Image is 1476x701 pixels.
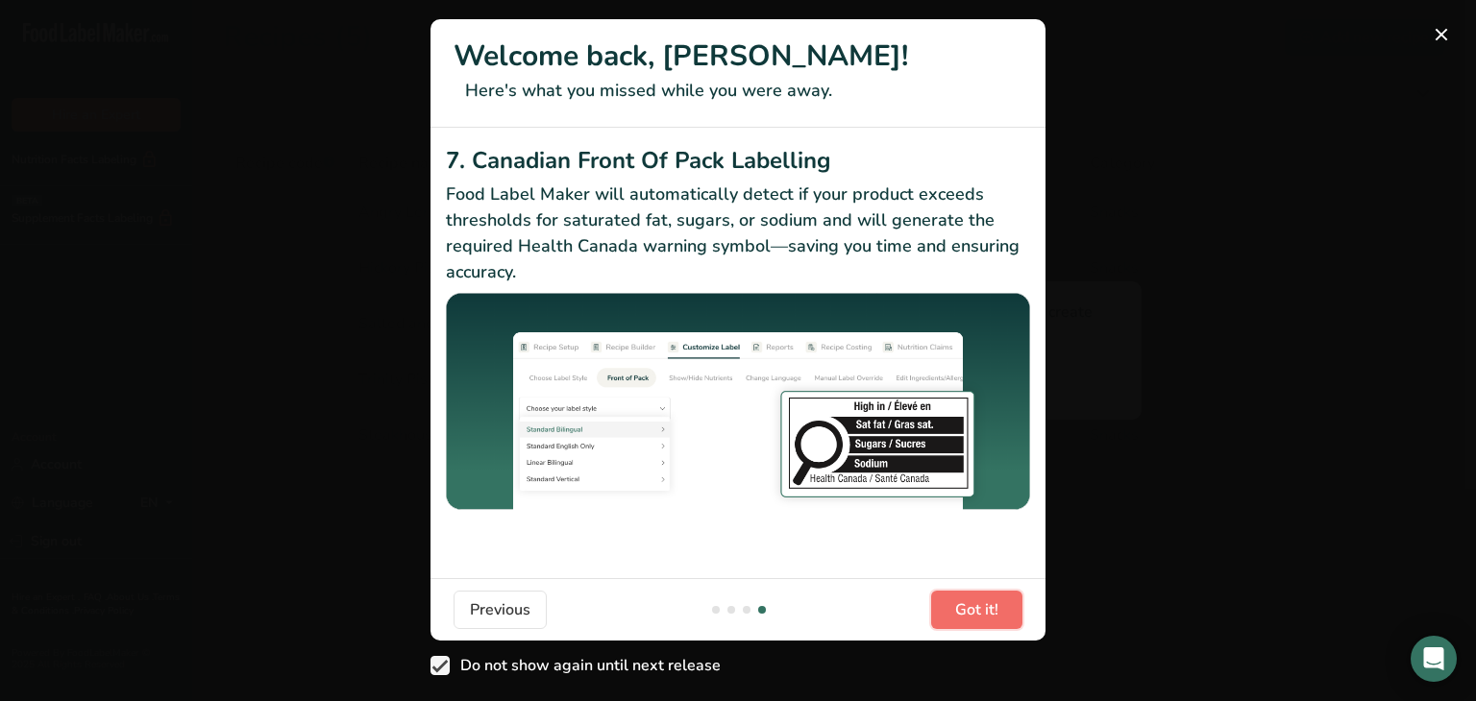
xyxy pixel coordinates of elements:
[446,293,1030,513] img: Canadian Front Of Pack Labelling
[454,591,547,629] button: Previous
[454,35,1022,78] h1: Welcome back, [PERSON_NAME]!
[470,598,530,621] span: Previous
[450,656,721,675] span: Do not show again until next release
[446,181,1030,285] p: Food Label Maker will automatically detect if your product exceeds thresholds for saturated fat, ...
[454,78,1022,104] p: Here's what you missed while you were away.
[1411,636,1457,682] div: Open Intercom Messenger
[446,143,1030,178] h2: 7. Canadian Front Of Pack Labelling
[955,598,998,621] span: Got it!
[931,591,1022,629] button: Got it!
